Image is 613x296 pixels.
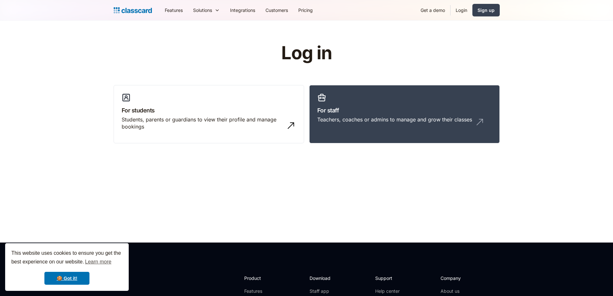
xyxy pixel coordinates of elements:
[204,43,409,63] h1: Log in
[193,7,212,14] div: Solutions
[244,275,279,282] h2: Product
[441,275,483,282] h2: Company
[415,3,450,17] a: Get a demo
[317,106,492,115] h3: For staff
[375,288,401,294] a: Help center
[310,288,336,294] a: Staff app
[309,85,500,144] a: For staffTeachers, coaches or admins to manage and grow their classes
[478,7,495,14] div: Sign up
[225,3,260,17] a: Integrations
[84,257,112,267] a: learn more about cookies
[5,243,129,291] div: cookieconsent
[472,4,500,16] a: Sign up
[293,3,318,17] a: Pricing
[11,249,123,267] span: This website uses cookies to ensure you get the best experience on our website.
[44,272,89,285] a: dismiss cookie message
[188,3,225,17] div: Solutions
[114,6,152,15] a: home
[122,106,296,115] h3: For students
[122,116,283,130] div: Students, parents or guardians to view their profile and manage bookings
[441,288,483,294] a: About us
[450,3,472,17] a: Login
[114,85,304,144] a: For studentsStudents, parents or guardians to view their profile and manage bookings
[160,3,188,17] a: Features
[260,3,293,17] a: Customers
[310,275,336,282] h2: Download
[375,275,401,282] h2: Support
[317,116,472,123] div: Teachers, coaches or admins to manage and grow their classes
[244,288,279,294] a: Features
